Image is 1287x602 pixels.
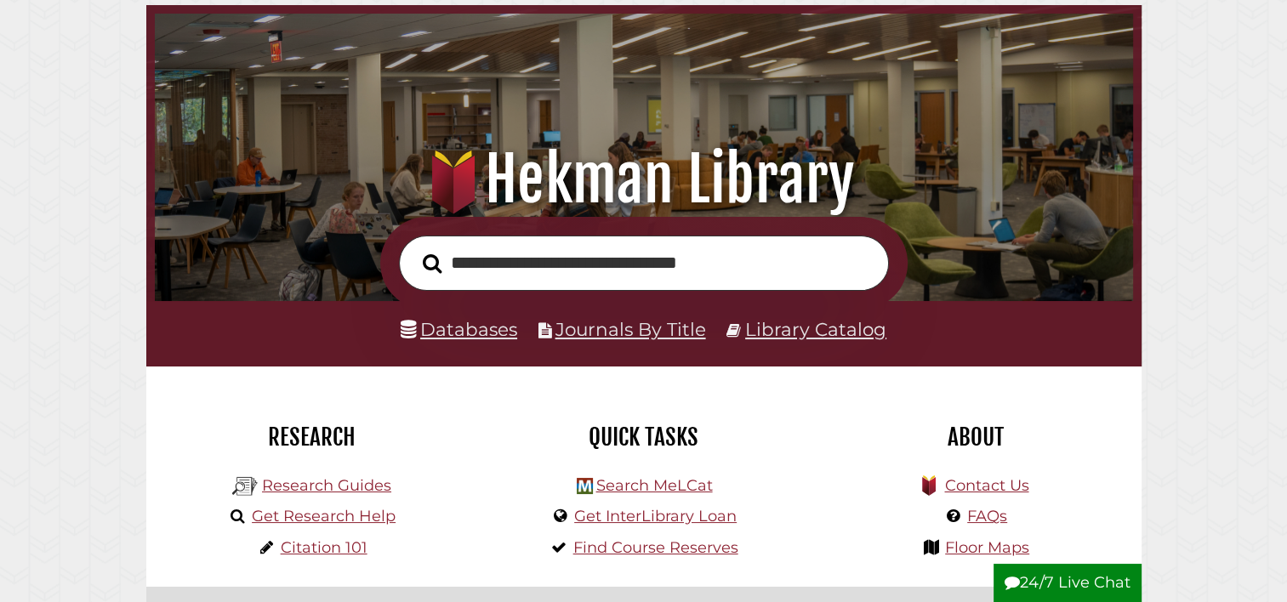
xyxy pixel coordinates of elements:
[281,538,367,557] a: Citation 101
[159,423,465,451] h2: Research
[967,507,1007,525] a: FAQs
[574,507,737,525] a: Get InterLibrary Loan
[944,476,1028,495] a: Contact Us
[573,538,738,557] a: Find Course Reserves
[595,476,712,495] a: Search MeLCat
[555,318,706,340] a: Journals By Title
[423,253,441,273] i: Search
[745,318,886,340] a: Library Catalog
[232,474,258,499] img: Hekman Library Logo
[577,478,593,494] img: Hekman Library Logo
[823,423,1129,451] h2: About
[491,423,797,451] h2: Quick Tasks
[262,476,391,495] a: Research Guides
[414,249,450,279] button: Search
[252,507,396,525] a: Get Research Help
[945,538,1029,557] a: Floor Maps
[174,142,1113,217] h1: Hekman Library
[401,318,517,340] a: Databases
